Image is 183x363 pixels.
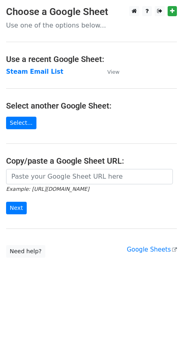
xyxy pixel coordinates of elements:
[6,202,27,214] input: Next
[6,54,177,64] h4: Use a recent Google Sheet:
[6,245,45,258] a: Need help?
[6,101,177,111] h4: Select another Google Sheet:
[6,117,36,129] a: Select...
[99,68,119,75] a: View
[107,69,119,75] small: View
[6,156,177,166] h4: Copy/paste a Google Sheet URL:
[6,21,177,30] p: Use one of the options below...
[127,246,177,253] a: Google Sheets
[6,186,89,192] small: Example: [URL][DOMAIN_NAME]
[6,6,177,18] h3: Choose a Google Sheet
[6,169,173,184] input: Paste your Google Sheet URL here
[6,68,63,75] a: Steam Email List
